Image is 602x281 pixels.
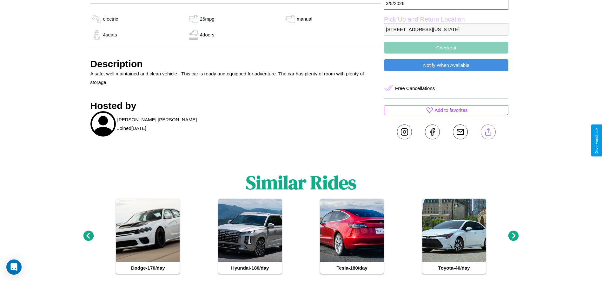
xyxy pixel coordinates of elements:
img: gas [90,14,103,24]
p: Joined [DATE] [117,124,146,132]
div: Give Feedback [594,128,599,153]
h4: Dodge - 170 /day [116,262,180,274]
a: Toyota-40/day [422,199,486,274]
p: electric [103,15,118,23]
h3: Hosted by [90,100,381,111]
p: manual [297,15,312,23]
button: Notify When Available [384,59,508,71]
button: Add to favorites [384,105,508,115]
a: Dodge-170/day [116,199,180,274]
a: Hyundai-180/day [218,199,282,274]
h4: Toyota - 40 /day [422,262,486,274]
h4: Tesla - 180 /day [320,262,384,274]
p: [PERSON_NAME] [PERSON_NAME] [117,115,197,124]
p: [STREET_ADDRESS][US_STATE] [384,23,508,35]
p: 26 mpg [200,15,215,23]
p: A safe, well maintained and clean vehicle - This car is ready and equipped for adventure. The car... [90,69,381,86]
p: 4 seats [103,30,117,39]
a: Tesla-180/day [320,199,384,274]
img: gas [187,30,200,40]
h3: Description [90,59,381,69]
img: gas [284,14,297,24]
img: gas [90,30,103,40]
p: Add to favorites [434,106,467,114]
p: 4 doors [200,30,215,39]
p: Free Cancellations [395,84,435,93]
button: Checkout [384,42,508,54]
label: Pick Up and Return Location [384,16,508,23]
h4: Hyundai - 180 /day [218,262,282,274]
div: Open Intercom Messenger [6,259,22,275]
img: gas [187,14,200,24]
h1: Similar Rides [246,169,356,195]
